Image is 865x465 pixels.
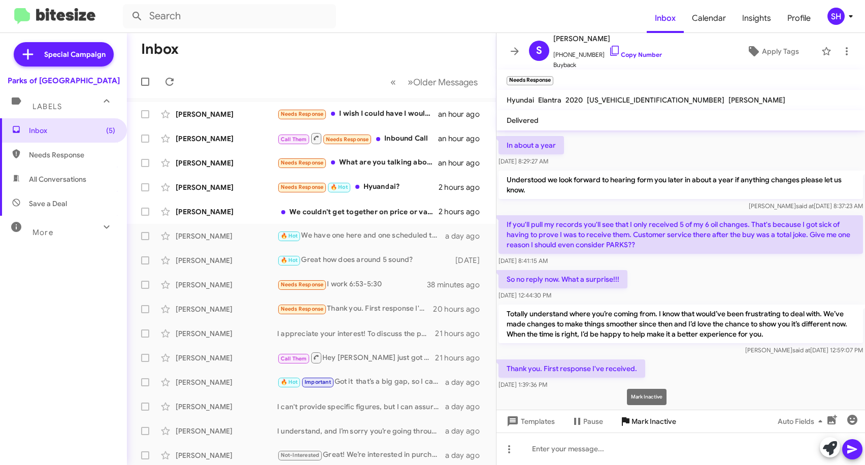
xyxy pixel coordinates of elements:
[281,111,324,117] span: Needs Response
[176,402,277,412] div: [PERSON_NAME]
[553,45,662,60] span: [PHONE_NUMBER]
[176,182,277,192] div: [PERSON_NAME]
[553,60,662,70] span: Buyback
[281,306,324,312] span: Needs Response
[439,182,488,192] div: 2 hours ago
[385,72,484,92] nav: Page navigation example
[498,257,548,264] span: [DATE] 8:41:15 AM
[277,230,445,242] div: We have one here and one scheduled to be here soon [URL][DOMAIN_NAME]
[609,51,662,58] a: Copy Number
[684,4,734,33] a: Calendar
[277,108,438,120] div: I wish I could have I would have loved the car
[553,32,662,45] span: [PERSON_NAME]
[498,171,863,199] p: Understood we look forward to hearing form you later in about a year if anything changes please l...
[123,4,336,28] input: Search
[402,72,484,92] button: Next
[445,402,488,412] div: a day ago
[438,134,488,144] div: an hour ago
[8,76,120,86] div: Parks of [GEOGRAPHIC_DATA]
[505,412,555,430] span: Templates
[749,202,863,210] span: [PERSON_NAME] [DATE] 8:37:23 AM
[32,102,62,111] span: Labels
[281,257,298,263] span: 🔥 Hot
[536,43,542,59] span: S
[631,412,676,430] span: Mark Inactive
[435,353,488,363] div: 21 hours ago
[176,377,277,387] div: [PERSON_NAME]
[583,412,603,430] span: Pause
[819,8,854,25] button: SH
[14,42,114,67] a: Special Campaign
[454,255,488,265] div: [DATE]
[176,304,277,314] div: [PERSON_NAME]
[281,355,307,362] span: Call Them
[281,159,324,166] span: Needs Response
[445,231,488,241] div: a day ago
[305,379,331,385] span: Important
[496,412,563,430] button: Templates
[433,304,488,314] div: 20 hours ago
[277,157,438,169] div: What are you talking about?
[277,426,445,436] div: I understand, and I’m sorry you’re going through that. Divorce can really put a strain on things....
[438,158,488,168] div: an hour ago
[538,95,561,105] span: Elantra
[779,4,819,33] a: Profile
[445,450,488,460] div: a day ago
[326,136,369,143] span: Needs Response
[408,76,413,88] span: »
[44,49,106,59] span: Special Campaign
[277,207,439,217] div: We couldn't get together on price or value of the trade
[729,42,816,60] button: Apply Tags
[762,42,799,60] span: Apply Tags
[281,281,324,288] span: Needs Response
[507,76,553,85] small: Needs Response
[281,452,320,458] span: Not-Interested
[281,184,324,190] span: Needs Response
[176,450,277,460] div: [PERSON_NAME]
[796,202,814,210] span: said at
[29,198,67,209] span: Save a Deal
[277,181,439,193] div: Hyuandai?
[29,150,115,160] span: Needs Response
[277,254,454,266] div: Great how does around 5 sound?
[498,215,863,254] p: If you'll pull my records you'll see that I only received 5 of my 6 oil changes. That's because I...
[330,184,348,190] span: 🔥 Hot
[29,125,115,136] span: Inbox
[277,132,438,145] div: Inbound Call
[176,231,277,241] div: [PERSON_NAME]
[176,426,277,436] div: [PERSON_NAME]
[390,76,396,88] span: «
[141,41,179,57] h1: Inbox
[176,353,277,363] div: [PERSON_NAME]
[413,77,478,88] span: Older Messages
[277,402,445,412] div: I can't provide specific figures, but I can assure you we are looking to make competitive offers....
[277,351,435,364] div: Hey [PERSON_NAME] just got your message we would love to take a look at your 2015 Corolla are you...
[281,379,298,385] span: 🔥 Hot
[281,233,298,239] span: 🔥 Hot
[176,328,277,339] div: [PERSON_NAME]
[498,359,645,378] p: Thank you. First response I've received.
[647,4,684,33] a: Inbox
[611,412,684,430] button: Mark Inactive
[277,449,445,461] div: Great! We’re interested in purchasing quality vehicles like your 2022 Venue. Would you like to sc...
[734,4,779,33] a: Insights
[498,157,548,165] span: [DATE] 8:29:27 AM
[827,8,845,25] div: SH
[277,279,427,290] div: I work 6:53-5:30
[445,426,488,436] div: a day ago
[435,328,488,339] div: 21 hours ago
[176,280,277,290] div: [PERSON_NAME]
[728,95,785,105] span: [PERSON_NAME]
[277,303,433,315] div: Thank you. First response I've received.
[106,125,115,136] span: (5)
[498,305,863,343] p: Totally understand where you’re coming from. I know that would’ve been frustrating to deal with. ...
[498,270,627,288] p: So no reply now. What a surprise!!!
[32,228,53,237] span: More
[281,136,307,143] span: Call Them
[565,95,583,105] span: 2020
[427,280,488,290] div: 38 minutes ago
[176,134,277,144] div: [PERSON_NAME]
[507,95,534,105] span: Hyundai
